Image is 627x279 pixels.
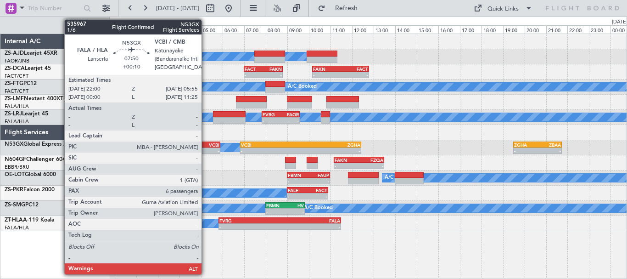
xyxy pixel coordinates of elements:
[313,66,341,72] div: FAKN
[417,25,438,34] div: 15:00
[5,157,66,162] a: N604GFChallenger 604
[5,157,26,162] span: N604GF
[241,142,301,148] div: VCBI
[263,112,280,117] div: FVRG
[5,96,24,102] span: ZS-LMF
[438,25,460,34] div: 16:00
[330,25,352,34] div: 11:00
[5,96,65,102] a: ZS-LMFNextant 400XTi
[280,224,340,229] div: -
[469,1,537,16] button: Quick Links
[5,118,29,125] a: FALA/HLA
[313,1,369,16] button: Refresh
[245,66,263,72] div: FACT
[266,209,285,214] div: -
[285,203,304,208] div: HV
[327,5,366,11] span: Refresh
[288,80,317,94] div: A/C Booked
[5,51,24,56] span: ZS-AJD
[335,157,359,163] div: FAKN
[395,25,417,34] div: 14:00
[156,4,199,12] span: [DATE] - [DATE]
[135,142,219,148] div: VCBI
[514,142,537,148] div: ZGHA
[201,25,223,34] div: 05:00
[5,88,28,95] a: FACT/CPT
[546,25,568,34] div: 21:00
[179,25,201,34] div: 04:00
[537,142,561,148] div: ZBAA
[280,218,340,223] div: FALA
[5,66,51,71] a: ZS-DCALearjet 45
[219,224,280,229] div: -
[223,25,244,34] div: 06:00
[352,25,374,34] div: 12:00
[135,148,219,154] div: -
[5,172,25,177] span: OE-LOT
[335,163,359,169] div: -
[266,203,285,208] div: FBMN
[589,25,610,34] div: 23:00
[5,164,29,171] a: EBBR/BRU
[5,187,23,193] span: ZS-PKR
[244,25,266,34] div: 07:00
[309,25,330,34] div: 10:00
[567,25,589,34] div: 22:00
[263,72,282,78] div: -
[460,25,481,34] div: 17:00
[5,202,25,208] span: ZS-SMG
[285,209,304,214] div: -
[5,111,22,117] span: ZS-LRJ
[5,81,23,86] span: ZS-FTG
[481,25,503,34] div: 18:00
[525,25,546,34] div: 20:00
[263,118,280,123] div: -
[266,25,287,34] div: 08:00
[219,218,280,223] div: FVRG
[5,51,57,56] a: ZS-AJDLearjet 45XR
[5,81,37,86] a: ZS-FTGPC12
[136,25,158,34] div: 02:00
[341,66,368,72] div: FACT
[111,18,146,26] div: [DATE] - [DATE]
[5,217,23,223] span: ZT-HLA
[301,148,360,154] div: -
[537,148,561,154] div: -
[313,72,341,78] div: -
[487,5,519,14] div: Quick Links
[288,194,308,199] div: -
[5,142,74,147] a: N53GXGlobal Express XRS
[5,142,23,147] span: N53GX
[5,202,39,208] a: ZS-SMGPC12
[374,25,395,34] div: 13:00
[5,66,25,71] span: ZS-DCA
[359,163,383,169] div: -
[115,25,136,34] div: 01:00
[5,217,54,223] a: ZT-HLAA-119 Koala
[5,111,48,117] a: ZS-LRJLearjet 45
[301,142,360,148] div: ZGHA
[5,224,29,231] a: FALA/HLA
[308,194,327,199] div: -
[341,72,368,78] div: -
[288,172,308,178] div: FBMN
[241,148,301,154] div: -
[514,148,537,154] div: -
[5,103,29,110] a: FALA/HLA
[288,178,308,184] div: -
[158,25,179,34] div: 03:00
[385,171,414,185] div: A/C Booked
[5,187,55,193] a: ZS-PKRFalcon 2000
[245,72,263,78] div: -
[28,1,81,15] input: Trip Number
[287,25,309,34] div: 09:00
[5,57,29,64] a: FAOR/JNB
[308,188,327,193] div: FACT
[359,157,383,163] div: FZQA
[304,201,333,215] div: A/C Booked
[5,172,56,177] a: OE-LOTGlobal 6000
[288,188,308,193] div: FALE
[503,25,525,34] div: 19:00
[280,118,298,123] div: -
[5,73,28,80] a: FACT/CPT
